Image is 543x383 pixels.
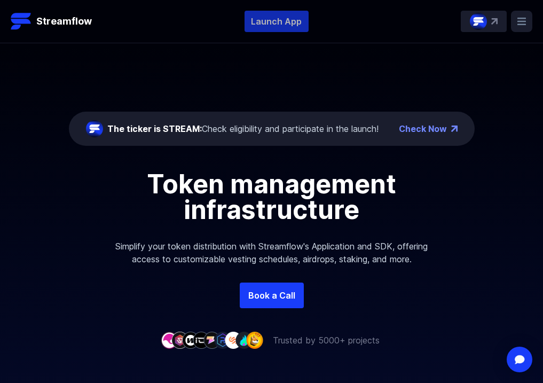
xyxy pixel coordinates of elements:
[225,332,242,348] img: company-7
[109,171,434,223] h1: Token management infrastructure
[399,122,447,135] a: Check Now
[171,332,188,348] img: company-2
[107,122,379,135] div: Check eligibility and participate in the launch!
[491,18,498,25] img: top-right-arrow.svg
[470,13,487,30] img: streamflow-logo-circle.png
[86,120,103,137] img: streamflow-logo-circle.png
[11,11,92,32] a: Streamflow
[11,11,32,32] img: Streamflow Logo
[507,347,532,372] div: Open Intercom Messenger
[203,332,221,348] img: company-5
[214,332,231,348] img: company-6
[240,283,304,308] a: Book a Call
[235,332,253,348] img: company-8
[246,332,263,348] img: company-9
[182,332,199,348] img: company-3
[245,11,309,32] button: Launch App
[107,123,202,134] span: The ticker is STREAM:
[451,126,458,132] img: top-right-arrow.png
[36,14,92,29] p: Streamflow
[193,332,210,348] img: company-4
[161,332,178,348] img: company-1
[101,223,443,283] p: Simplify your token distribution with Streamflow's Application and SDK, offering access to custom...
[273,334,380,347] p: Trusted by 5000+ projects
